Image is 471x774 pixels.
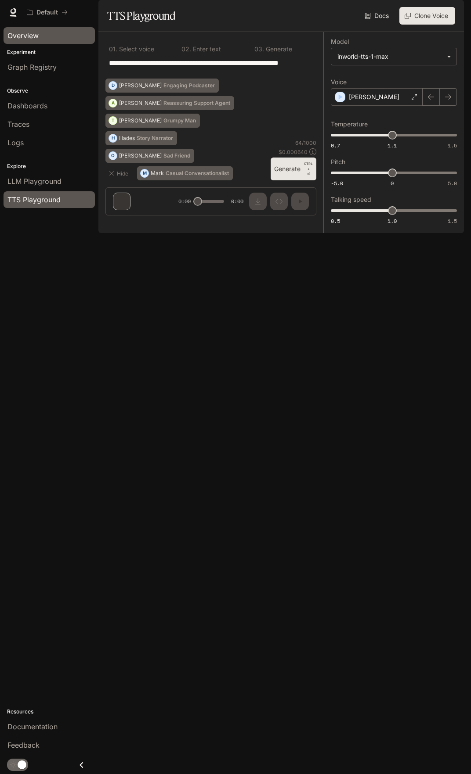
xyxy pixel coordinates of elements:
[448,142,457,149] span: 1.5
[109,131,117,145] div: H
[105,131,177,145] button: HHadesStory Narrator
[304,161,313,177] p: ⏎
[23,4,72,21] button: All workspaces
[331,48,457,65] div: inworld-tts-1-max
[349,93,399,101] p: [PERSON_NAME]
[399,7,455,25] button: Clone Voice
[163,83,215,88] p: Engaging Podcaster
[388,142,397,149] span: 1.1
[119,153,162,158] p: [PERSON_NAME]
[109,46,117,52] p: 0 1 .
[151,171,164,176] p: Mark
[331,179,343,187] span: -5.0
[181,46,191,52] p: 0 2 .
[331,159,345,165] p: Pitch
[331,39,349,45] p: Model
[109,79,117,93] div: D
[163,118,196,123] p: Grumpy Man
[105,96,234,110] button: A[PERSON_NAME]Reassuring Support Agent
[109,149,117,163] div: O
[105,149,194,163] button: O[PERSON_NAME]Sad Friend
[331,197,371,203] p: Talking speed
[448,217,457,225] span: 1.5
[331,142,340,149] span: 0.7
[448,179,457,187] span: 5.0
[137,136,173,141] p: Story Narrator
[191,46,221,52] p: Enter text
[105,114,200,128] button: T[PERSON_NAME]Grumpy Man
[119,83,162,88] p: [PERSON_NAME]
[331,217,340,225] span: 0.5
[119,136,135,141] p: Hades
[109,114,117,128] div: T
[163,100,230,106] p: Reassuring Support Agent
[331,121,368,127] p: Temperature
[137,166,233,180] button: MMarkCasual Conversationalist
[388,217,397,225] span: 1.0
[163,153,190,158] p: Sad Friend
[105,166,134,180] button: Hide
[107,7,175,25] h1: TTS Playground
[166,171,229,176] p: Casual Conversationalist
[264,46,292,52] p: Generate
[36,9,58,16] p: Default
[337,52,442,61] div: inworld-tts-1-max
[109,96,117,110] div: A
[271,158,316,180] button: GenerateCTRL +⏎
[254,46,264,52] p: 0 3 .
[363,7,392,25] a: Docs
[391,179,394,187] span: 0
[119,100,162,106] p: [PERSON_NAME]
[304,161,313,172] p: CTRL +
[117,46,154,52] p: Select voice
[331,79,347,85] p: Voice
[119,118,162,123] p: [PERSON_NAME]
[141,166,149,180] div: M
[105,79,219,93] button: D[PERSON_NAME]Engaging Podcaster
